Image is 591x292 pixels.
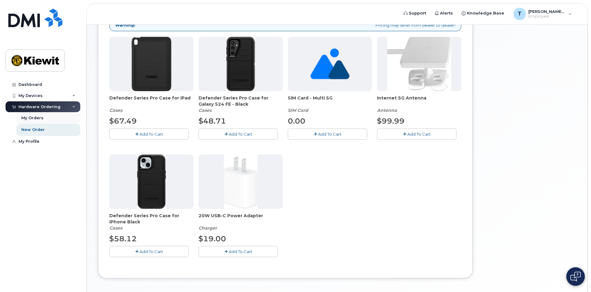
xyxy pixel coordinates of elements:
span: $67.49 [109,116,137,125]
div: Pricing may differ from dealer to dealer! [109,19,461,32]
img: apple20w.jpg [224,154,258,209]
span: Add To Cart [229,249,252,254]
span: $48.71 [199,116,226,125]
img: no_image_found-2caef05468ed5679b831cfe6fc140e25e0c280774317ffc20a367ab7fd17291e.png [310,37,350,91]
span: Employee [528,14,565,19]
img: TMobile_5G_Ant.png [387,37,451,91]
span: $58.12 [109,234,137,243]
div: SIM Card - Multi 5G [288,95,372,113]
em: Charger [199,225,217,231]
span: T [518,10,522,18]
span: Knowledge Base [467,10,504,16]
span: Add To Cart [140,132,163,137]
span: Add To Cart [318,132,342,137]
span: $99.99 [377,116,404,125]
span: SIM Card - Multi 5G [288,95,372,107]
span: Add To Cart [229,132,252,137]
button: Add To Cart [109,246,189,257]
button: Add To Cart [377,129,456,139]
span: Defender Series Pro Case for iPhone Black [109,213,194,225]
button: Add To Cart [199,246,278,257]
span: Defender Series Pro Case for iPad [109,95,194,107]
img: defenderiphone14.png [137,154,166,209]
span: Add To Cart [407,132,431,137]
img: Open chat [570,272,581,281]
em: Cases [109,108,122,113]
a: Alerts [430,7,457,19]
div: Defender Series Pro Case for iPad [109,95,194,113]
a: Support [399,7,430,19]
em: Cases [199,108,212,113]
span: Alerts [440,10,453,16]
em: Cases [109,225,122,231]
button: Add To Cart [109,129,189,139]
span: Defender Series Pro Case for Galaxy S24 FE - Black [199,95,283,107]
div: Defender Series Pro Case for Galaxy S24 FE - Black [199,95,283,113]
div: Internet 5G Antenna [377,95,461,113]
em: SIM Card [288,108,308,113]
span: $19.00 [199,234,226,243]
div: Tyler.Huff [509,8,576,20]
button: Add To Cart [199,129,278,139]
span: Support [409,10,426,16]
img: defenderipad10thgen.png [132,37,171,91]
div: 20W USB-C Power Adapter [199,213,283,231]
span: 20W USB-C Power Adapter [199,213,283,225]
span: Internet 5G Antenna [377,95,461,107]
img: defenders23fe.png [226,37,255,91]
strong: Warning! [115,22,135,28]
div: Defender Series Pro Case for iPhone Black [109,213,194,231]
em: Antenna [377,108,397,113]
a: Knowledge Base [457,7,509,19]
span: Add To Cart [140,249,163,254]
span: 0.00 [288,116,305,125]
button: Add To Cart [288,129,367,139]
span: [PERSON_NAME].[PERSON_NAME] [528,9,565,14]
